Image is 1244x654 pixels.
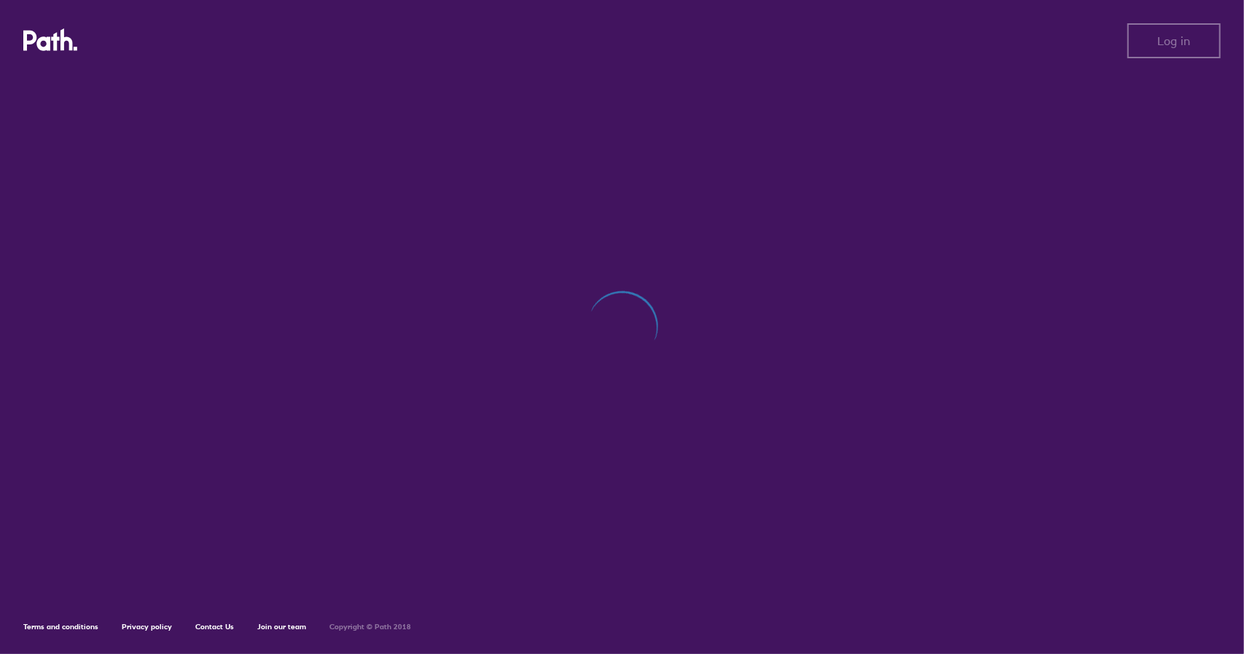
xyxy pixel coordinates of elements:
span: Log in [1158,34,1191,47]
a: Contact Us [195,622,234,631]
h6: Copyright © Path 2018 [329,623,411,631]
button: Log in [1127,23,1221,58]
a: Terms and conditions [23,622,98,631]
a: Join our team [257,622,306,631]
a: Privacy policy [122,622,172,631]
